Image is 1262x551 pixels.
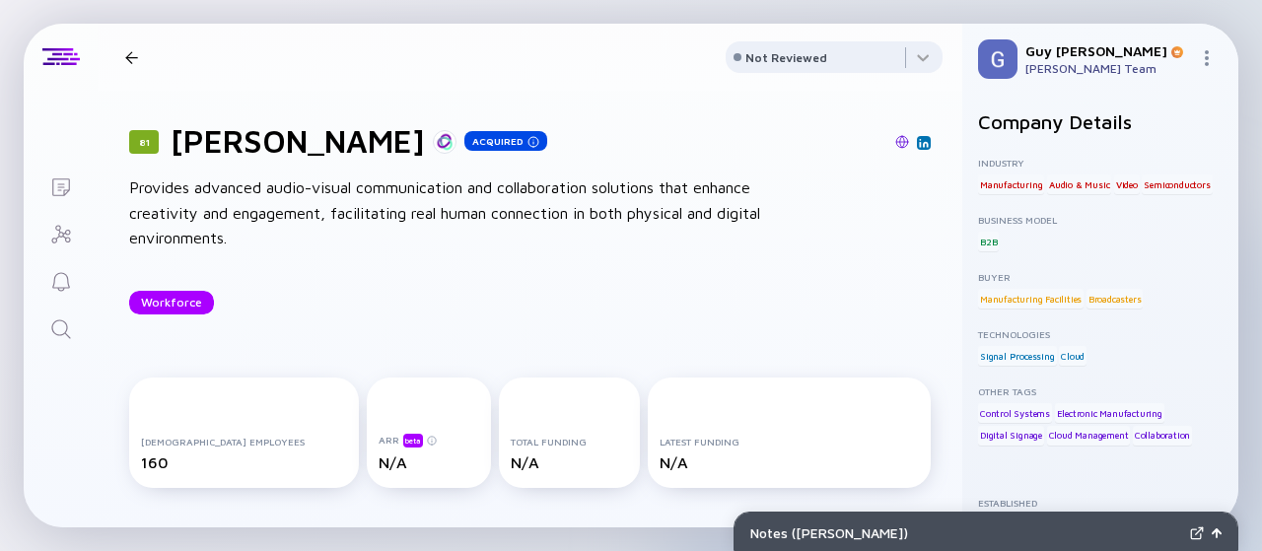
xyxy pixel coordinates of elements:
[129,175,760,251] div: Provides advanced audio-visual communication and collaboration solutions that enhance creativity ...
[1055,403,1164,423] div: Electronic Manufacturing
[24,209,98,256] a: Investor Map
[660,436,919,448] div: Latest Funding
[1047,174,1111,194] div: Audio & Music
[379,453,479,471] div: N/A
[978,174,1044,194] div: Manufacturing
[978,271,1223,283] div: Buyer
[129,287,214,317] div: Workforce
[895,135,909,149] img: kramer Website
[978,157,1223,169] div: Industry
[978,497,1223,509] div: Established
[141,453,347,471] div: 160
[129,130,159,154] div: 81
[24,304,98,351] a: Search
[1025,61,1191,76] div: [PERSON_NAME] Team
[1114,174,1140,194] div: Video
[141,436,347,448] div: [DEMOGRAPHIC_DATA] Employees
[1212,528,1222,538] img: Open Notes
[511,453,629,471] div: N/A
[745,50,827,65] div: Not Reviewed
[750,524,1182,541] div: Notes ( [PERSON_NAME] )
[1190,526,1204,540] img: Expand Notes
[978,39,1017,79] img: Guy Profile Picture
[660,453,919,471] div: N/A
[978,426,1044,446] div: Digital Signage
[978,328,1223,340] div: Technologies
[978,232,999,251] div: B2B
[24,162,98,209] a: Lists
[171,122,425,160] h1: [PERSON_NAME]
[978,346,1057,366] div: Signal Processing
[1059,346,1087,366] div: Cloud
[978,214,1223,226] div: Business Model
[1047,426,1131,446] div: Cloud Management
[1199,50,1215,66] img: Menu
[978,385,1223,397] div: Other Tags
[978,403,1052,423] div: Control Systems
[403,434,423,448] div: beta
[379,433,479,448] div: ARR
[1087,289,1144,309] div: Broadcasters
[511,436,629,448] div: Total Funding
[1133,426,1192,446] div: Collaboration
[1025,42,1191,59] div: Guy [PERSON_NAME]
[24,256,98,304] a: Reminders
[978,110,1223,133] h2: Company Details
[464,131,547,151] div: Acquired
[129,291,214,314] button: Workforce
[919,138,929,148] img: kramer Linkedin Page
[1142,174,1212,194] div: Semiconductors
[978,289,1084,309] div: Manufacturing Facilities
